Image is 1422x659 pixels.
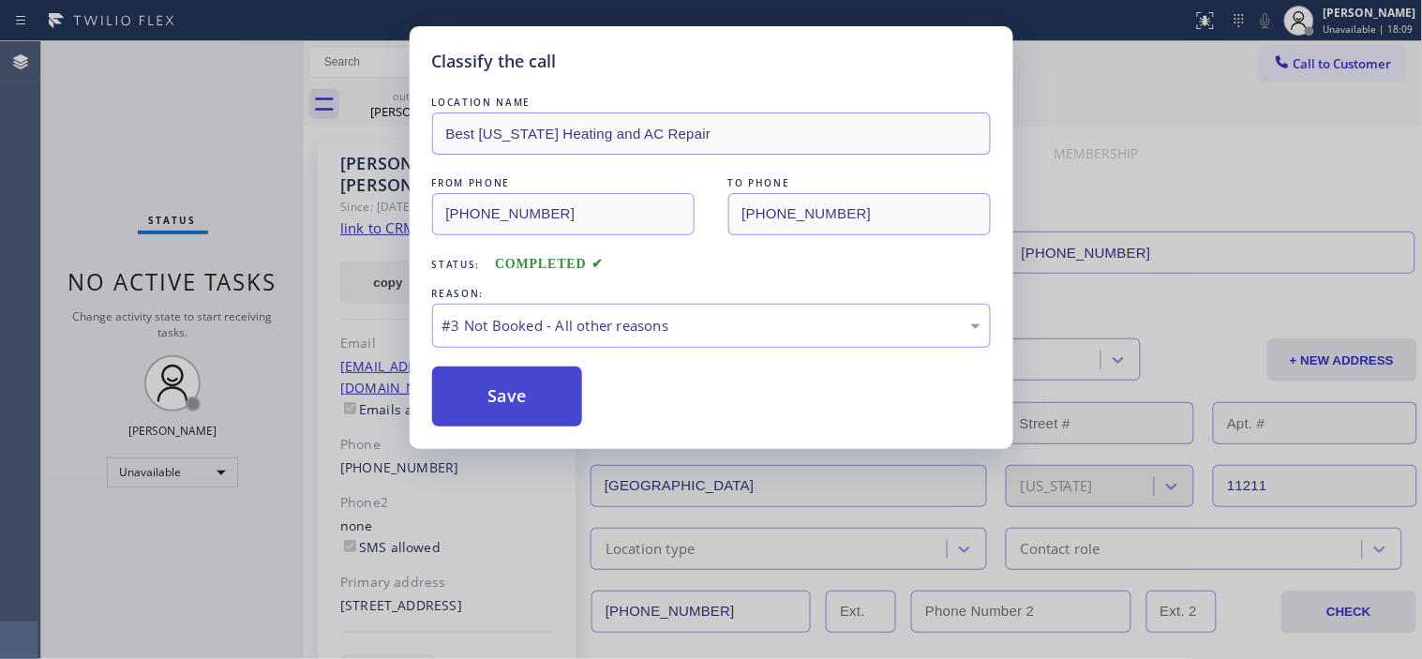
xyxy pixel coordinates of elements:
h5: Classify the call [432,49,557,74]
button: Save [432,367,583,427]
div: LOCATION NAME [432,93,991,112]
div: FROM PHONE [432,173,695,193]
input: To phone [728,193,991,235]
div: REASON: [432,284,991,304]
input: From phone [432,193,695,235]
span: COMPLETED [495,257,604,271]
span: Status: [432,258,481,271]
div: #3 Not Booked - All other reasons [442,315,980,337]
div: TO PHONE [728,173,991,193]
